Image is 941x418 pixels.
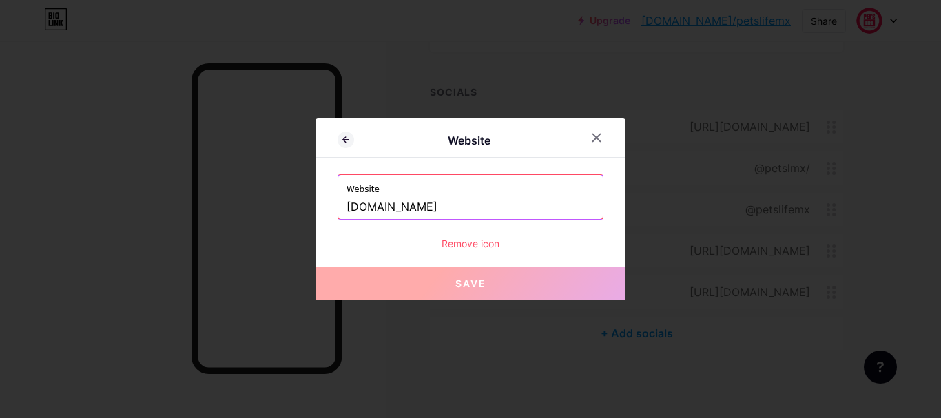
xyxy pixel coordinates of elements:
[347,175,594,196] label: Website
[354,132,584,149] div: Website
[455,278,486,289] span: Save
[338,236,603,251] div: Remove icon
[347,196,594,219] input: https://yourwebsite.com/
[316,267,625,300] button: Save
